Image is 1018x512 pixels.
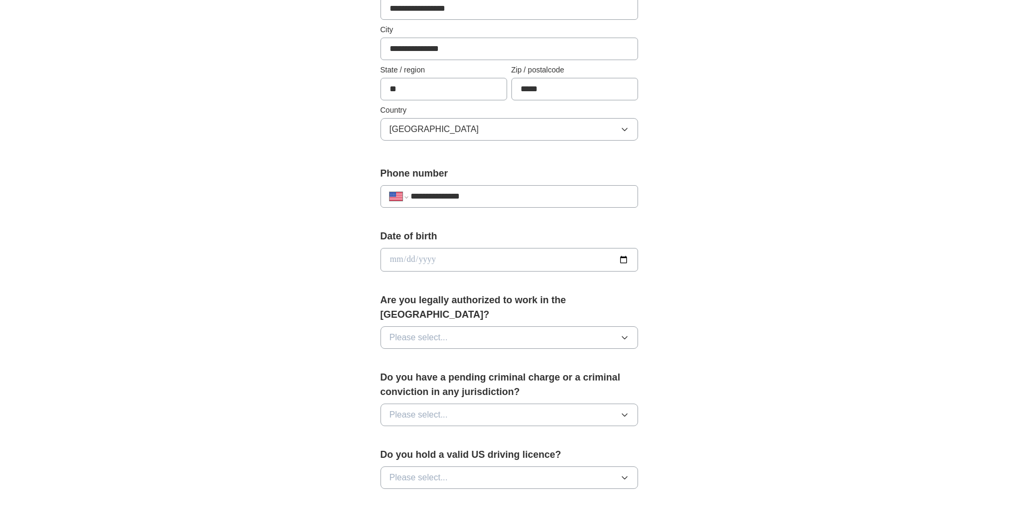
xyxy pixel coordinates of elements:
label: Zip / postalcode [511,64,638,76]
label: State / region [380,64,507,76]
label: Do you have a pending criminal charge or a criminal conviction in any jurisdiction? [380,370,638,399]
label: Do you hold a valid US driving licence? [380,448,638,462]
button: Please select... [380,466,638,489]
button: Please select... [380,326,638,349]
label: Phone number [380,166,638,181]
button: [GEOGRAPHIC_DATA] [380,118,638,141]
label: Country [380,105,638,116]
button: Please select... [380,404,638,426]
span: [GEOGRAPHIC_DATA] [390,123,479,136]
label: City [380,24,638,35]
span: Please select... [390,408,448,421]
span: Please select... [390,331,448,344]
span: Please select... [390,471,448,484]
label: Are you legally authorized to work in the [GEOGRAPHIC_DATA]? [380,293,638,322]
label: Date of birth [380,229,638,244]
